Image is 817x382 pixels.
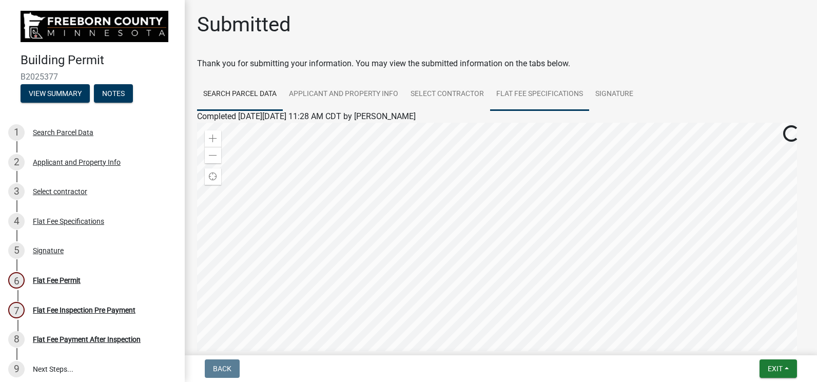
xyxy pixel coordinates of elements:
[283,78,404,111] a: Applicant and Property Info
[33,336,141,343] div: Flat Fee Payment After Inspection
[205,359,240,378] button: Back
[760,359,797,378] button: Exit
[589,78,639,111] a: Signature
[8,183,25,200] div: 3
[33,129,93,136] div: Search Parcel Data
[8,242,25,259] div: 5
[33,218,104,225] div: Flat Fee Specifications
[213,365,231,373] span: Back
[205,130,221,147] div: Zoom in
[8,331,25,348] div: 8
[33,159,121,166] div: Applicant and Property Info
[8,302,25,318] div: 7
[8,361,25,377] div: 9
[205,147,221,163] div: Zoom out
[768,365,783,373] span: Exit
[490,78,589,111] a: Flat Fee Specifications
[33,307,135,314] div: Flat Fee Inspection Pre Payment
[197,58,805,70] div: Thank you for submitting your information. You may view the submitted information on the tabs below.
[197,78,283,111] a: Search Parcel Data
[21,72,164,82] span: B2025377
[8,213,25,230] div: 4
[94,90,133,98] wm-modal-confirm: Notes
[21,90,90,98] wm-modal-confirm: Summary
[21,11,168,42] img: Freeborn County, Minnesota
[8,154,25,170] div: 2
[205,168,221,185] div: Find my location
[197,111,416,121] span: Completed [DATE][DATE] 11:28 AM CDT by [PERSON_NAME]
[197,12,291,37] h1: Submitted
[8,124,25,141] div: 1
[33,277,81,284] div: Flat Fee Permit
[33,188,87,195] div: Select contractor
[21,53,177,68] h4: Building Permit
[33,247,64,254] div: Signature
[8,272,25,289] div: 6
[21,84,90,103] button: View Summary
[94,84,133,103] button: Notes
[404,78,490,111] a: Select contractor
